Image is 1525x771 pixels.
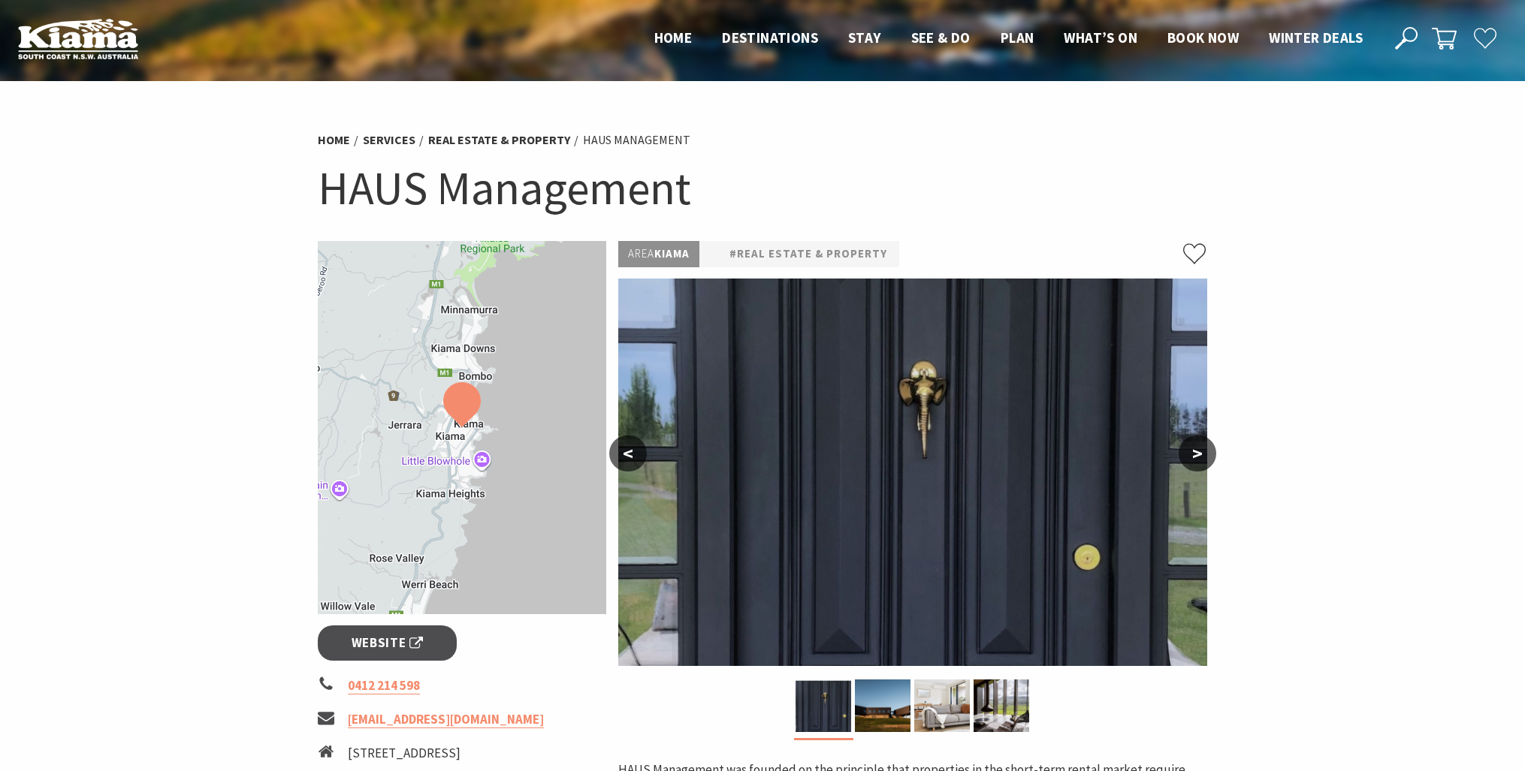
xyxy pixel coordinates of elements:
img: Kiama Logo [18,18,138,59]
button: > [1179,435,1216,471]
span: Home [654,29,693,47]
p: Kiama [618,241,699,267]
span: Website [352,633,424,653]
span: Stay [848,29,881,47]
a: #Real Estate & Property [729,245,887,264]
span: Winter Deals [1269,29,1363,47]
h1: HAUS Management [318,158,1207,218]
nav: Main Menu [639,26,1378,51]
a: Website [318,625,457,661]
a: Services [363,132,415,148]
li: [STREET_ADDRESS] [348,743,494,763]
a: Home [318,132,350,148]
span: Book now [1167,29,1239,47]
a: 0412 214 598 [348,677,420,694]
button: < [609,435,647,471]
span: Destinations [722,29,818,47]
span: Plan [1001,29,1034,47]
a: [EMAIL_ADDRESS][DOMAIN_NAME] [348,711,544,728]
li: HAUS Management [583,131,690,150]
a: Real Estate & Property [428,132,570,148]
span: See & Do [911,29,971,47]
span: Area [628,246,654,261]
span: What’s On [1064,29,1137,47]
